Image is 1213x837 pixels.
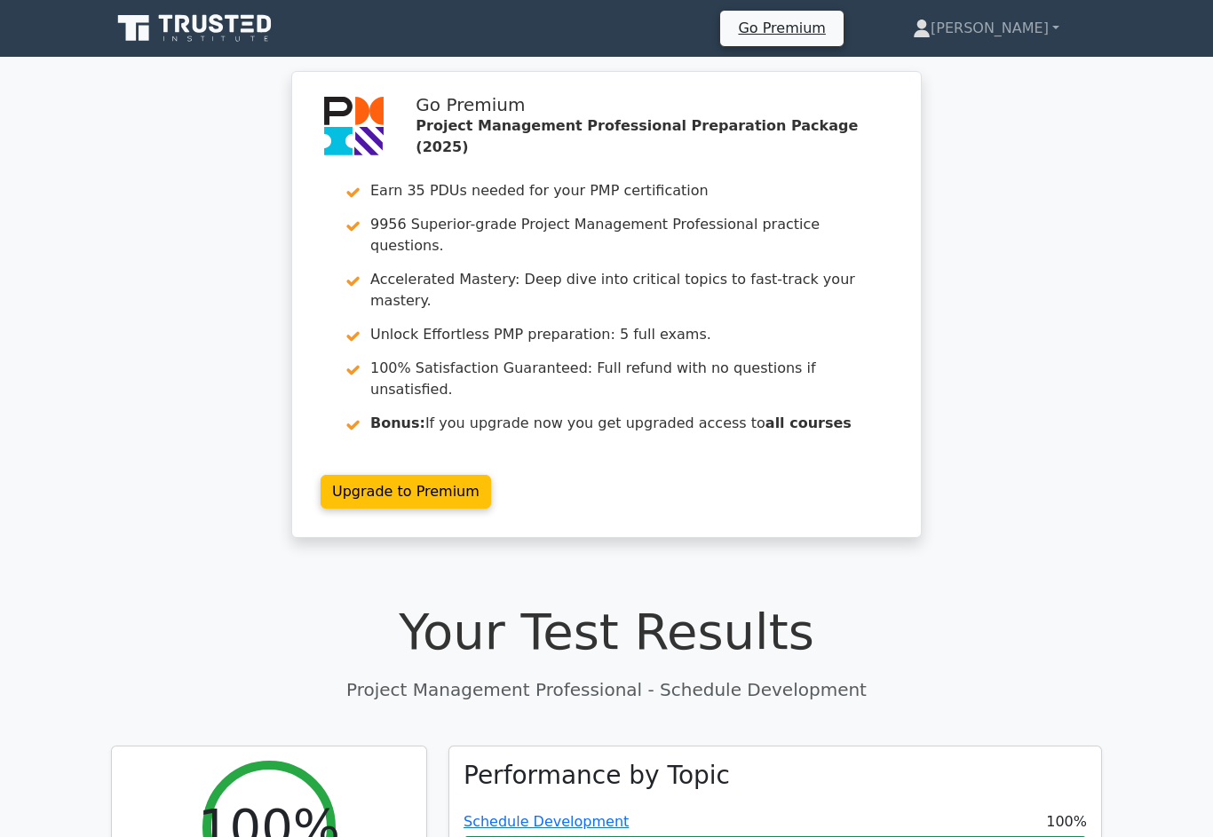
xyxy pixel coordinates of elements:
a: Upgrade to Premium [321,475,491,509]
h3: Performance by Topic [464,761,730,791]
h1: Your Test Results [111,602,1102,661]
span: 100% [1046,811,1087,833]
p: Project Management Professional - Schedule Development [111,676,1102,703]
a: Go Premium [727,16,836,40]
a: Schedule Development [464,813,629,830]
a: [PERSON_NAME] [870,11,1102,46]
